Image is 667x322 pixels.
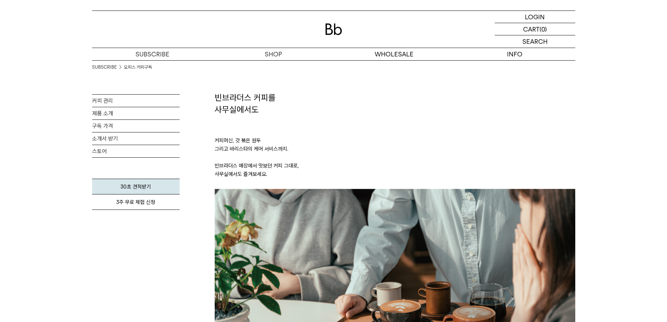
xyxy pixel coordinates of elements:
[325,23,342,35] img: 로고
[215,115,575,189] p: 커피머신, 갓 볶은 원두 그리고 바리스타의 케어 서비스까지. 빈브라더스 매장에서 맛보던 커피 그대로, 사무실에서도 즐겨보세요.
[92,194,180,210] a: 3주 무료 체험 신청
[124,64,152,71] a: 오피스 커피구독
[213,48,334,60] a: SHOP
[540,23,547,35] p: (0)
[92,145,180,157] a: 스토어
[92,120,180,132] a: 구독 가격
[92,179,180,194] a: 30초 견적받기
[495,23,575,35] a: CART (0)
[495,11,575,23] a: LOGIN
[522,35,548,48] p: SEARCH
[334,48,454,60] p: WHOLESALE
[92,64,117,71] a: SUBSCRIBE
[92,48,213,60] a: SUBSCRIBE
[523,23,540,35] p: CART
[92,95,180,107] a: 커피 관리
[454,48,575,60] p: INFO
[92,132,180,145] a: 소개서 받기
[215,92,575,115] h2: 빈브라더스 커피를 사무실에서도
[92,107,180,119] a: 제품 소개
[525,11,545,23] p: LOGIN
